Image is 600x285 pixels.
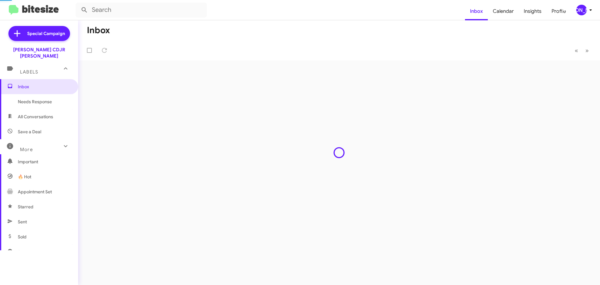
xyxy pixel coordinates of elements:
h1: Inbox [87,25,110,35]
span: Inbox [18,84,71,90]
a: Inbox [465,2,488,20]
span: More [20,147,33,152]
a: Profile [547,2,571,20]
span: Save a Deal [18,129,41,135]
span: « [575,47,578,54]
span: Sold [18,234,27,240]
button: [PERSON_NAME] [571,5,593,15]
nav: Page navigation example [571,44,592,57]
span: Sold Responded [18,249,51,255]
a: Insights [519,2,547,20]
span: Sent [18,219,27,225]
button: Previous [571,44,582,57]
a: Calendar [488,2,519,20]
button: Next [582,44,592,57]
span: 🔥 Hot [18,174,31,180]
span: Important [18,159,71,165]
span: Labels [20,69,38,75]
a: Special Campaign [8,26,70,41]
span: Special Campaign [27,30,65,37]
span: Needs Response [18,99,71,105]
span: All Conversations [18,114,53,120]
span: » [585,47,589,54]
span: Appointment Set [18,189,52,195]
div: [PERSON_NAME] [576,5,587,15]
input: Search [76,3,207,18]
span: Starred [18,204,33,210]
